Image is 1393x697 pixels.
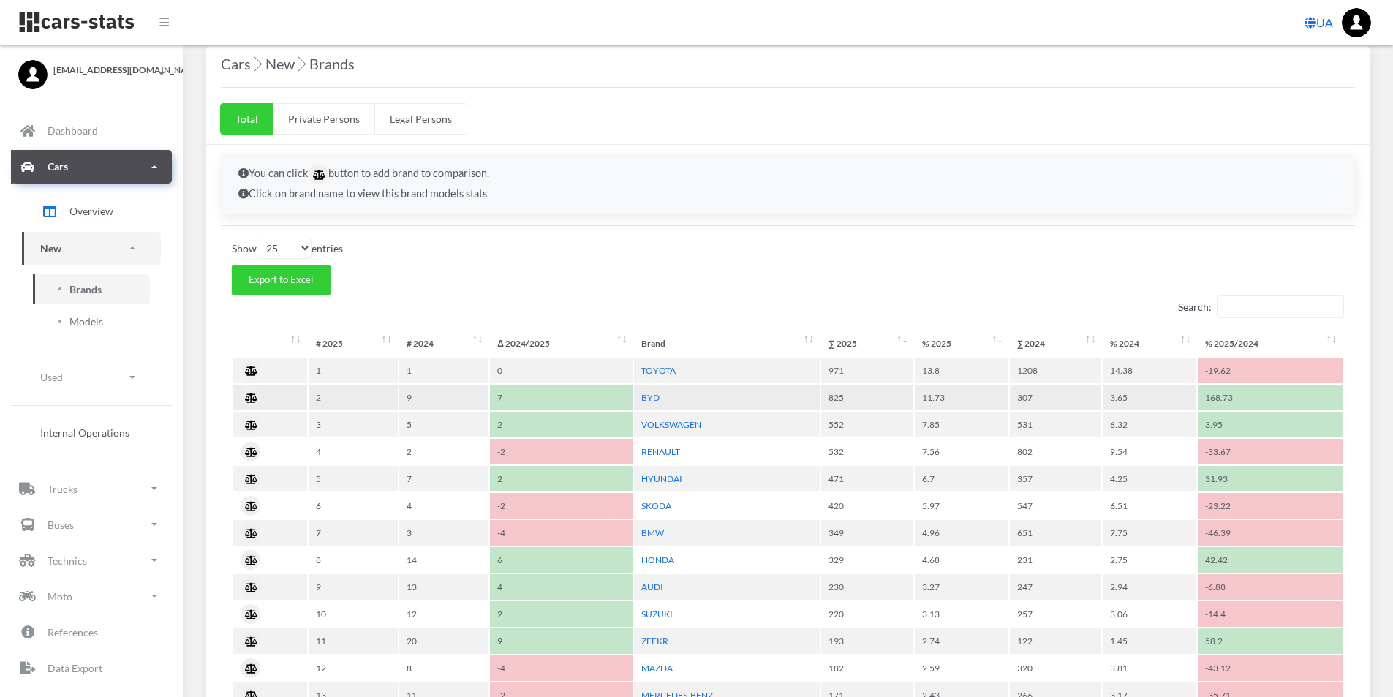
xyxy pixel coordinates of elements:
td: 531 [1010,412,1102,437]
a: BMW [641,527,664,538]
td: -6.88 [1198,574,1343,600]
a: Used [22,361,161,393]
a: New [22,232,161,265]
th: : activate to sort column ascending [233,331,307,356]
td: 13.8 [915,358,1008,383]
th: Brand: activate to sort column ascending [634,331,820,356]
td: 0 [490,358,633,383]
p: Technics [48,551,87,570]
td: 7 [490,385,633,410]
td: 4.25 [1103,466,1196,491]
td: 3 [309,412,398,437]
td: 1 [399,358,488,383]
a: TOYOTA [641,365,676,376]
td: -2 [490,439,633,464]
td: 58.2 [1198,628,1343,654]
th: ∑&nbsp;2024: activate to sort column ascending [1010,331,1102,356]
img: ... [1342,8,1371,37]
a: Total [220,103,273,135]
td: 5.97 [915,493,1008,519]
span: [EMAIL_ADDRESS][DOMAIN_NAME] [53,64,165,77]
td: 2 [490,412,633,437]
a: Dashboard [11,114,172,148]
a: HONDA [641,554,674,565]
td: 11 [309,628,398,654]
input: Search: [1217,295,1344,318]
a: Trucks [11,472,172,505]
th: ∑&nbsp;2025: activate to sort column ascending [821,331,913,356]
a: MAZDA [641,663,673,674]
td: 3.06 [1103,601,1196,627]
p: New [40,239,61,257]
td: 7.56 [915,439,1008,464]
td: 9.54 [1103,439,1196,464]
td: 168.73 [1198,385,1343,410]
td: 7.75 [1103,520,1196,546]
a: BYD [641,392,660,403]
p: Moto [48,587,72,606]
span: Overview [69,203,113,219]
td: 349 [821,520,913,546]
td: 11.73 [915,385,1008,410]
a: Legal Persons [374,103,467,135]
td: 8 [399,655,488,681]
td: 12 [399,601,488,627]
a: HYUNDAI [641,473,682,484]
td: 2 [309,385,398,410]
td: 825 [821,385,913,410]
label: Search: [1178,295,1344,318]
a: VOLKSWAGEN [641,419,701,430]
a: SKODA [641,500,671,511]
th: %&nbsp;2025: activate to sort column ascending [915,331,1008,356]
p: References [48,623,98,641]
td: 13 [399,574,488,600]
label: Show entries [232,238,343,259]
td: 2 [490,466,633,491]
a: Cars [11,150,172,184]
td: 2 [399,439,488,464]
td: 10 [309,601,398,627]
th: #&nbsp;2025: activate to sort column ascending [309,331,398,356]
td: 20 [399,628,488,654]
td: 14 [399,547,488,573]
a: Overview [22,193,161,230]
td: 230 [821,574,913,600]
td: 231 [1010,547,1102,573]
td: -2 [490,493,633,519]
td: -46.39 [1198,520,1343,546]
td: 6.51 [1103,493,1196,519]
td: 4 [309,439,398,464]
td: 802 [1010,439,1102,464]
a: ZEEKR [641,636,668,647]
td: -4 [490,655,633,681]
a: Brands [33,274,150,304]
span: Models [69,314,103,329]
img: navbar brand [18,11,135,34]
td: 2.74 [915,628,1008,654]
td: 547 [1010,493,1102,519]
td: 3 [399,520,488,546]
td: 7 [309,520,398,546]
td: -23.22 [1198,493,1343,519]
p: Cars [48,157,68,176]
td: 2 [490,601,633,627]
td: 4.96 [915,520,1008,546]
td: 2.59 [915,655,1008,681]
td: 307 [1010,385,1102,410]
td: 552 [821,412,913,437]
td: 357 [1010,466,1102,491]
td: 6 [309,493,398,519]
td: 257 [1010,601,1102,627]
td: -4 [490,520,633,546]
p: Used [40,368,63,386]
a: AUDI [641,581,663,592]
select: Showentries [257,238,312,259]
td: 5 [309,466,398,491]
a: SUZUKI [641,609,673,619]
td: 420 [821,493,913,519]
button: Export to Excel [232,265,331,295]
td: 14.38 [1103,358,1196,383]
td: 6 [490,547,633,573]
td: 532 [821,439,913,464]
